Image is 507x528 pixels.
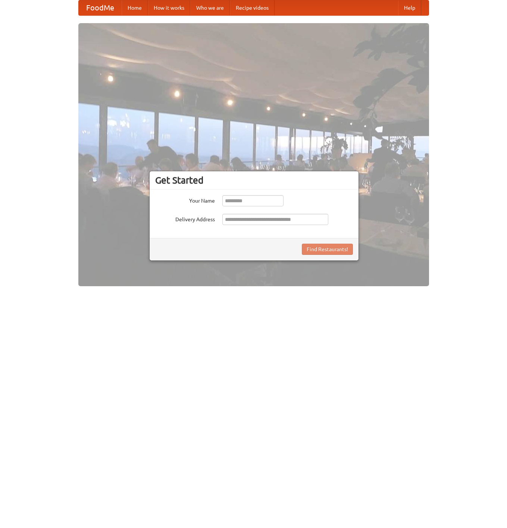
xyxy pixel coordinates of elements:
[79,0,122,15] a: FoodMe
[122,0,148,15] a: Home
[230,0,275,15] a: Recipe videos
[155,195,215,204] label: Your Name
[155,175,353,186] h3: Get Started
[302,244,353,255] button: Find Restaurants!
[398,0,421,15] a: Help
[148,0,190,15] a: How it works
[155,214,215,223] label: Delivery Address
[190,0,230,15] a: Who we are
